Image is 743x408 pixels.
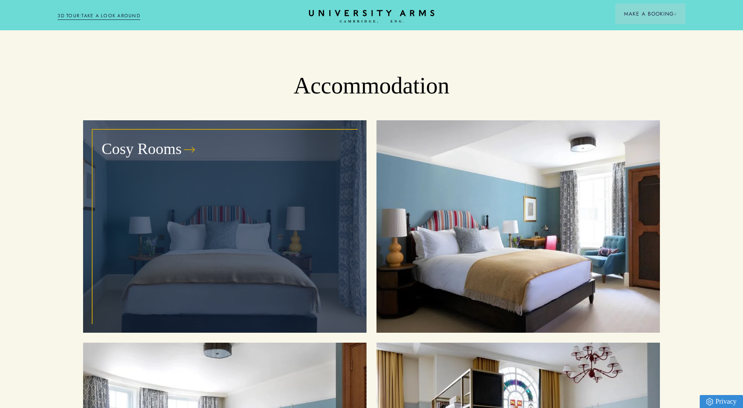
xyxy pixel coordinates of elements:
[376,120,660,333] a: image-e9066e016a3afb6f011bc37f916714460f26abf2-8272x6200-jpg
[615,3,685,24] button: Make a BookingArrow icon
[83,120,367,333] a: image-c4e3f5da91d1fa45aea3243c1de661a7a9839577-8272x6200-jpg Cosy Rooms
[58,12,140,20] a: 3D TOUR:TAKE A LOOK AROUND
[700,395,743,408] a: Privacy
[102,139,182,160] h3: Cosy Rooms
[624,10,677,18] span: Make a Booking
[309,10,434,23] a: Home
[706,398,713,405] img: Privacy
[674,13,677,16] img: Arrow icon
